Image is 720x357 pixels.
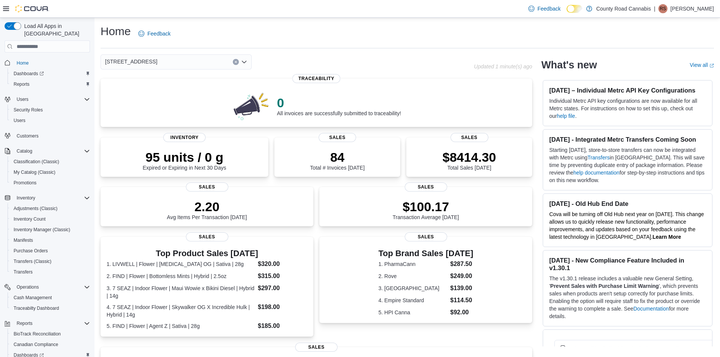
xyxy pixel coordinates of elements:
[11,80,90,89] span: Reports
[405,232,447,241] span: Sales
[14,159,59,165] span: Classification (Classic)
[14,81,29,87] span: Reports
[557,113,575,119] a: help file
[107,303,255,318] dt: 4. 7 SEAZ | Indoor Flower | Skywalker OG X Incredible Hulk | Hybrid | 14g
[11,257,54,266] a: Transfers (Classic)
[537,5,561,12] span: Feedback
[14,283,42,292] button: Operations
[11,293,55,302] a: Cash Management
[21,22,90,37] span: Load All Apps in [GEOGRAPHIC_DATA]
[660,4,666,13] span: RS
[14,147,35,156] button: Catalog
[549,136,706,143] h3: [DATE] - Integrated Metrc Transfers Coming Soon
[11,157,90,166] span: Classification (Classic)
[405,182,447,192] span: Sales
[241,59,247,65] button: Open list of options
[14,258,51,264] span: Transfers (Classic)
[670,4,714,13] p: [PERSON_NAME]
[143,150,226,165] p: 95 units / 0 g
[549,211,704,240] span: Cova will be turning off Old Hub next year on [DATE]. This change allows us to quickly release ne...
[11,168,90,177] span: My Catalog (Classic)
[14,180,37,186] span: Promotions
[11,215,49,224] a: Inventory Count
[11,178,90,187] span: Promotions
[550,283,659,289] strong: Prevent Sales with Purchase Limit Warning
[450,308,473,317] dd: $92.00
[8,105,93,115] button: Security Roles
[378,309,447,316] dt: 5. HPI Canna
[378,249,473,258] h3: Top Brand Sales [DATE]
[14,117,25,124] span: Users
[14,193,90,202] span: Inventory
[14,131,42,141] a: Customers
[451,133,488,142] span: Sales
[443,150,496,165] p: $8414.30
[8,167,93,178] button: My Catalog (Classic)
[135,26,173,41] a: Feedback
[258,260,307,269] dd: $320.00
[319,133,356,142] span: Sales
[107,322,255,330] dt: 5. FIND | Flower | Agent Z | Sativa | 28g
[8,292,93,303] button: Cash Management
[14,331,61,337] span: BioTrack Reconciliation
[2,94,93,105] button: Users
[295,343,338,352] span: Sales
[11,116,90,125] span: Users
[258,284,307,293] dd: $297.00
[549,97,706,120] p: Individual Metrc API key configurations are now available for all Metrc states. For instructions ...
[14,269,33,275] span: Transfers
[8,329,93,339] button: BioTrack Reconciliation
[11,116,28,125] a: Users
[8,214,93,224] button: Inventory Count
[186,182,228,192] span: Sales
[186,232,228,241] span: Sales
[14,147,90,156] span: Catalog
[14,71,44,77] span: Dashboards
[11,178,40,187] a: Promotions
[11,236,36,245] a: Manifests
[11,246,90,255] span: Purchase Orders
[11,304,62,313] a: Traceabilty Dashboard
[14,342,58,348] span: Canadian Compliance
[709,63,714,68] svg: External link
[2,130,93,141] button: Customers
[549,146,706,184] p: Starting [DATE], store-to-store transfers can now be integrated with Metrc using in [GEOGRAPHIC_D...
[17,60,29,66] span: Home
[11,340,90,349] span: Canadian Compliance
[393,199,459,214] p: $100.17
[11,157,62,166] a: Classification (Classic)
[293,74,341,83] span: Traceability
[573,170,619,176] a: help documentation
[14,107,43,113] span: Security Roles
[11,215,90,224] span: Inventory Count
[14,305,59,311] span: Traceabilty Dashboard
[107,249,307,258] h3: Top Product Sales [DATE]
[450,260,473,269] dd: $287.50
[258,321,307,331] dd: $185.00
[14,193,38,202] button: Inventory
[14,227,70,233] span: Inventory Manager (Classic)
[8,267,93,277] button: Transfers
[11,168,59,177] a: My Catalog (Classic)
[11,204,60,213] a: Adjustments (Classic)
[11,204,90,213] span: Adjustments (Classic)
[11,225,73,234] a: Inventory Manager (Classic)
[11,69,90,78] span: Dashboards
[167,199,247,214] p: 2.20
[14,206,57,212] span: Adjustments (Classic)
[17,133,39,139] span: Customers
[14,283,90,292] span: Operations
[101,24,131,39] h1: Home
[653,234,681,240] a: Learn More
[2,282,93,292] button: Operations
[393,199,459,220] div: Transaction Average [DATE]
[474,63,532,70] p: Updated 1 minute(s) ago
[14,216,46,222] span: Inventory Count
[549,200,706,207] h3: [DATE] - Old Hub End Date
[450,272,473,281] dd: $249.00
[107,260,255,268] dt: 1. LIVWELL | Flower | [MEDICAL_DATA] OG | Sativa | 28g
[167,199,247,220] div: Avg Items Per Transaction [DATE]
[8,303,93,314] button: Traceabilty Dashboard
[549,275,706,320] p: The v1.30.1 release includes a valuable new General Setting, ' ', which prevents sales when produ...
[11,105,90,114] span: Security Roles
